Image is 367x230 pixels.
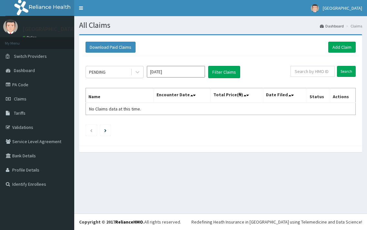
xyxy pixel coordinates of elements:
[344,23,362,29] li: Claims
[74,214,367,230] footer: All rights reserved.
[86,42,136,53] button: Download Paid Claims
[337,66,356,77] input: Search
[263,88,307,103] th: Date Filed
[86,88,154,103] th: Name
[115,219,143,225] a: RelianceHMO
[90,127,93,133] a: Previous page
[328,42,356,53] a: Add Claim
[79,219,144,225] strong: Copyright © 2017 .
[89,106,141,112] span: No Claims data at this time.
[79,21,362,29] h1: All Claims
[208,66,240,78] button: Filter Claims
[104,127,107,133] a: Next page
[210,88,263,103] th: Total Price(₦)
[311,4,319,12] img: User Image
[14,110,25,116] span: Tariffs
[191,219,362,225] div: Redefining Heath Insurance in [GEOGRAPHIC_DATA] using Telemedicine and Data Science!
[89,69,106,75] div: PENDING
[3,19,18,34] img: User Image
[14,68,35,73] span: Dashboard
[154,88,210,103] th: Encounter Date
[23,35,38,40] a: Online
[23,26,76,32] p: [GEOGRAPHIC_DATA]
[14,96,26,102] span: Claims
[320,23,344,29] a: Dashboard
[323,5,362,11] span: [GEOGRAPHIC_DATA]
[330,88,356,103] th: Actions
[307,88,330,103] th: Status
[147,66,205,78] input: Select Month and Year
[14,53,47,59] span: Switch Providers
[291,66,335,77] input: Search by HMO ID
